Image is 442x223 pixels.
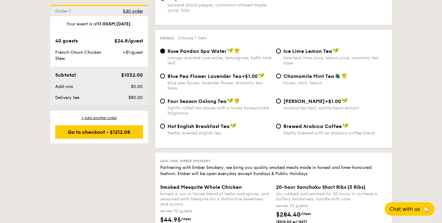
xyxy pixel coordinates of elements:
div: + Add another order [55,115,143,120]
span: French Onion Chicken Stew [55,50,101,61]
span: $80.00 [128,95,143,100]
div: freshly brewed english tea [167,130,271,136]
img: icon-vegan.f8ff3823.svg [333,48,339,53]
div: tightly rolled tea leaves with a lovely honeysuckle fragrance [167,105,271,116]
span: Four Season Oolong Tea [167,98,227,104]
input: Four Season Oolong Teatightly rolled tea leaves with a lovely honeysuckle fragrance [160,99,165,104]
span: Add-ons [55,84,73,89]
button: Chat with us🦙 [385,202,435,216]
span: Brewed Arabica Coffee [283,123,342,129]
span: 🦙 [422,206,430,213]
div: orange-scented rose water, lemongrass, kaffir lime leaf [167,55,271,66]
div: Go to checkout - $1212.08 [55,125,143,139]
input: Hot English Breakfast Teafreshly brewed english tea [160,124,165,129]
span: Add-ons: Ember Smokery [160,159,210,163]
span: Subtotal [55,72,76,78]
span: +$1.00 [325,98,341,104]
div: freshly brewed with an arabica coffee blend [283,130,387,136]
span: Rose Pandan Spa Water [167,48,227,54]
input: Rose Pandan Spa Waterorange-scented rose water, lemongrass, kaffir lime leaf [160,49,165,53]
div: brined in our in-house blend of herbs and spices, and seasoned with mesquite for a distinctive sw... [160,191,271,207]
input: Blue Pea Flower Lavender Tea+$1.00blue pea flower, lavender flower, aromatic tea base [160,74,165,79]
div: sarawak black pepper, cinnamon-infused maple syrup, kale [167,2,271,13]
span: /item [301,212,311,216]
div: 40 guests [55,37,78,45]
span: Delivery fee [55,95,79,100]
input: Ice Lime Lemon Tealime leaf, lime juice, lemon juice, aromatic tea base [276,49,281,53]
span: /item [181,217,191,221]
span: $284.40 [276,211,301,218]
span: Blue Pea Flower Lavender Tea [167,73,242,79]
div: serves 10 guests [276,203,387,209]
strong: 11:00AM [98,21,115,27]
img: icon-vegan.f8ff3823.svg [230,123,236,129]
div: dry rubbed and smoked for 20 hours to achieve a buttery tenderness, handle with care [276,191,387,202]
span: [PERSON_NAME] [283,98,325,104]
span: Ice Lime Lemon Tea [283,48,332,54]
span: 20-hour Sanchoku Short Ribs (3 Ribs) [276,184,365,190]
span: $0.00 [131,84,143,89]
input: Chamomile Mint Teahoney, mint, lemon [276,74,281,79]
div: blue pea flower, lavender flower, aromatic tea base [167,80,271,91]
div: honey, mint, lemon [283,80,387,86]
span: Hot English Breakfast Tea [167,123,230,129]
span: Drinks [160,36,174,40]
span: +$1/guest [123,50,143,55]
div: rooibos tea leaf, vanilla bean extract [283,105,387,111]
span: Order 1 [55,9,73,14]
span: Edit order [123,9,143,14]
img: icon-vegan.f8ff3823.svg [342,98,348,104]
span: $1032.00 [121,72,143,78]
img: icon-chef-hat.a58ddaea.svg [234,48,240,53]
div: $24.8/guest [114,37,143,45]
img: icon-chef-hat.a58ddaea.svg [342,73,347,79]
span: Chamomile Mint Tea [283,73,334,79]
div: Your event is at , . [55,21,143,32]
img: icon-vegan.f8ff3823.svg [343,123,349,129]
input: [PERSON_NAME]+$1.00rooibos tea leaf, vanilla bean extract [276,99,281,104]
span: Choose 1 item [178,35,207,41]
div: serves 10 guests [160,208,271,214]
img: icon-vegan.f8ff3823.svg [227,48,233,53]
div: lime leaf, lime juice, lemon juice, aromatic tea base [283,55,387,66]
input: Brewed Arabica Coffeefreshly brewed with an arabica coffee blend [276,124,281,129]
img: icon-vegan.f8ff3823.svg [258,73,264,79]
span: Smoked Mesquite Whole Chicken [160,184,242,190]
span: Chat with us [390,206,420,212]
img: icon-vegan.f8ff3823.svg [227,98,233,104]
span: +$1.00 [242,73,258,79]
img: icon-vegetarian.fe4039eb.svg [335,73,340,79]
div: Partnering with Ember Smokery, we bring you quality smoked meats made in honest and time-honoured... [160,165,387,177]
strong: [DATE] [116,21,131,27]
img: icon-chef-hat.a58ddaea.svg [234,98,240,104]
